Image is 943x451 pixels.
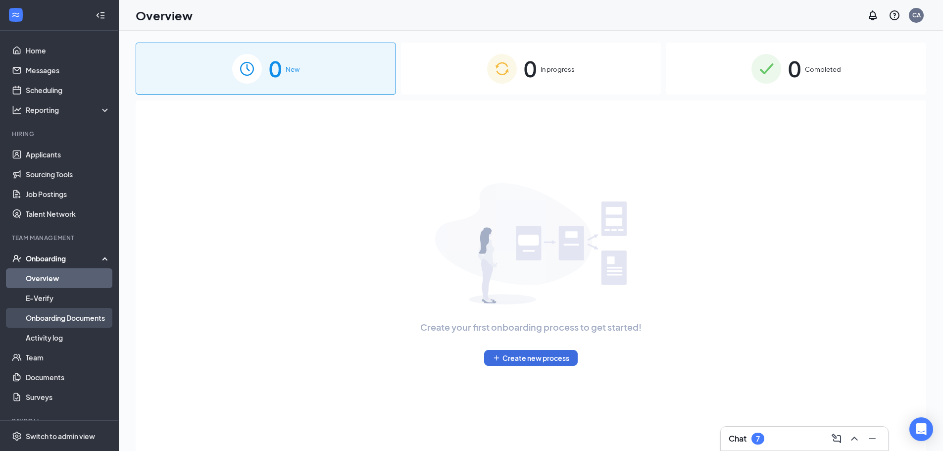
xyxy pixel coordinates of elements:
div: CA [912,11,921,19]
a: Onboarding Documents [26,308,110,328]
div: Team Management [12,234,108,242]
a: Job Postings [26,184,110,204]
div: Switch to admin view [26,431,95,441]
svg: Notifications [867,9,879,21]
svg: QuestionInfo [889,9,900,21]
button: Minimize [864,431,880,447]
span: Completed [805,64,841,74]
svg: WorkstreamLogo [11,10,21,20]
button: ChevronUp [846,431,862,447]
a: Team [26,348,110,367]
a: E-Verify [26,288,110,308]
a: Sourcing Tools [26,164,110,184]
svg: Analysis [12,105,22,115]
h1: Overview [136,7,193,24]
span: 0 [524,51,537,86]
a: Talent Network [26,204,110,224]
svg: ChevronUp [848,433,860,445]
a: Home [26,41,110,60]
span: Create your first onboarding process to get started! [420,320,642,334]
h3: Chat [729,433,746,444]
a: Surveys [26,387,110,407]
div: Reporting [26,105,111,115]
span: 0 [269,51,282,86]
span: In progress [541,64,575,74]
div: 7 [756,435,760,443]
a: Overview [26,268,110,288]
span: New [286,64,299,74]
svg: Collapse [96,10,105,20]
div: Onboarding [26,253,102,263]
a: Messages [26,60,110,80]
div: Payroll [12,417,108,425]
svg: Settings [12,431,22,441]
a: Activity log [26,328,110,348]
svg: Plus [493,354,500,362]
svg: UserCheck [12,253,22,263]
a: Applicants [26,145,110,164]
div: Hiring [12,130,108,138]
svg: ComposeMessage [831,433,843,445]
button: PlusCreate new process [484,350,578,366]
button: ComposeMessage [829,431,844,447]
a: Scheduling [26,80,110,100]
a: Documents [26,367,110,387]
div: Open Intercom Messenger [909,417,933,441]
svg: Minimize [866,433,878,445]
span: 0 [788,51,801,86]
